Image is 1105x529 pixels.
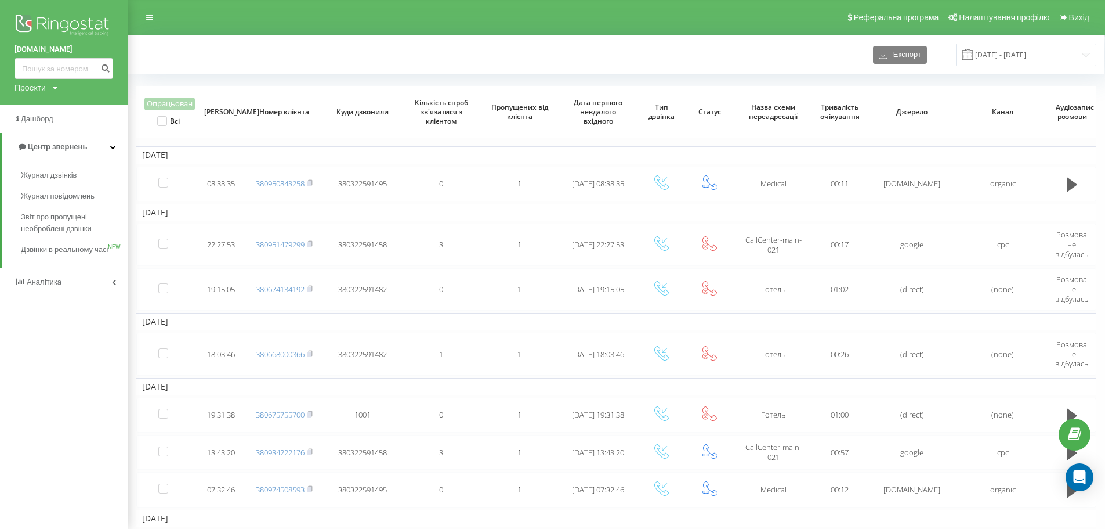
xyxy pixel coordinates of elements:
td: [DATE] [136,204,1096,221]
a: Звіт про пропущені необроблені дзвінки [21,207,128,239]
span: 1 [517,239,521,250]
td: [DATE] [136,510,1096,527]
a: 380675755700 [256,409,305,420]
a: 380951479299 [256,239,305,250]
td: 01:00 [813,398,867,433]
span: Звіт про пропущені необроблені дзвінки [21,211,122,235]
img: Ringostat logo [15,12,113,41]
span: Кількість спроб зв'язатися з клієнтом [411,98,472,125]
td: organic [958,167,1048,201]
td: [DOMAIN_NAME] [867,472,957,507]
span: 0 [439,284,443,294]
td: (none) [958,268,1048,311]
span: Аналiтика [27,278,61,286]
span: Номер клієнта [254,107,314,117]
a: 380950843258 [256,178,305,189]
span: Канал [967,107,1038,117]
span: Експорт [887,51,921,59]
span: [DATE] 13:43:20 [572,447,624,458]
td: Готель [734,268,812,311]
td: (direct) [867,398,957,433]
a: 380934222176 [256,447,305,458]
span: Дзвінки в реальному часі [21,244,108,255]
div: Open Intercom Messenger [1066,463,1093,491]
td: 13:43:20 [197,435,245,470]
span: [PERSON_NAME] [204,107,237,117]
td: 00:26 [813,333,867,375]
td: organic [958,472,1048,507]
span: 1 [439,349,443,359]
div: Проекти [15,82,46,93]
span: Назва схеми переадресації [743,103,803,121]
span: 1 [517,178,521,189]
td: 07:32:46 [197,472,245,507]
span: Дата першого невдалого вхідного [568,98,628,125]
a: 380974508593 [256,484,305,495]
span: Журнал повідомлень [21,190,95,202]
span: Розмова не відбулась [1055,339,1088,369]
span: [DATE] 19:15:05 [572,284,624,294]
span: 0 [439,484,443,495]
span: 1 [517,484,521,495]
td: 19:15:05 [197,268,245,311]
td: 18:03:46 [197,333,245,375]
td: (direct) [867,333,957,375]
span: 380322591495 [338,178,387,189]
span: [DATE] 18:03:46 [572,349,624,359]
td: 19:31:38 [197,398,245,433]
span: 1 [517,409,521,420]
td: 08:38:35 [197,167,245,201]
a: [DOMAIN_NAME] [15,44,113,55]
span: [DATE] 22:27:53 [572,239,624,250]
td: 01:02 [813,268,867,311]
td: cpc [958,224,1048,266]
span: 380322591495 [338,484,387,495]
a: 380668000366 [256,349,305,359]
span: 1 [517,284,521,294]
span: Реферальна програма [854,13,939,22]
span: Джерело [876,107,948,117]
td: Готель [734,398,812,433]
td: Готель [734,333,812,375]
a: Журнал дзвінків [21,165,128,186]
span: Журнал дзвінків [21,170,77,181]
span: Пропущених від клієнта [490,103,550,121]
span: [DATE] 07:32:46 [572,484,624,495]
span: Тривалість очікування [820,103,858,121]
td: 00:17 [813,224,867,266]
td: [DATE] [136,313,1096,330]
a: Журнал повідомлень [21,186,128,207]
span: 1 [517,349,521,359]
td: CallCenter-main-021 [734,435,812,470]
span: Налаштування профілю [959,13,1049,22]
span: 1001 [354,409,371,420]
a: Центр звернень [2,133,128,161]
td: google [867,435,957,470]
span: Розмова не відбулась [1055,229,1088,260]
span: 380322591482 [338,284,387,294]
td: 00:12 [813,472,867,507]
span: Тип дзвінка [645,103,678,121]
span: Розмова не відбулась [1055,274,1088,304]
span: Вихід [1069,13,1089,22]
input: Пошук за номером [15,58,113,79]
td: cpc [958,435,1048,470]
td: [DATE] [136,146,1096,164]
span: Центр звернень [28,142,87,151]
button: Експорт [873,46,927,64]
td: CallCenter-main-021 [734,224,812,266]
span: Аудіозапис розмови [1056,103,1089,121]
td: [DOMAIN_NAME] [867,167,957,201]
a: 380674134192 [256,284,305,294]
span: [DATE] 19:31:38 [572,409,624,420]
td: 22:27:53 [197,224,245,266]
span: Дашборд [21,114,53,123]
span: 1 [517,447,521,458]
span: Куди дзвонили [332,107,393,117]
label: Всі [157,116,180,126]
td: [DATE] [136,378,1096,395]
td: Medical [734,472,812,507]
span: 3 [439,447,443,458]
span: 380322591458 [338,239,387,250]
span: [DATE] 08:38:35 [572,178,624,189]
